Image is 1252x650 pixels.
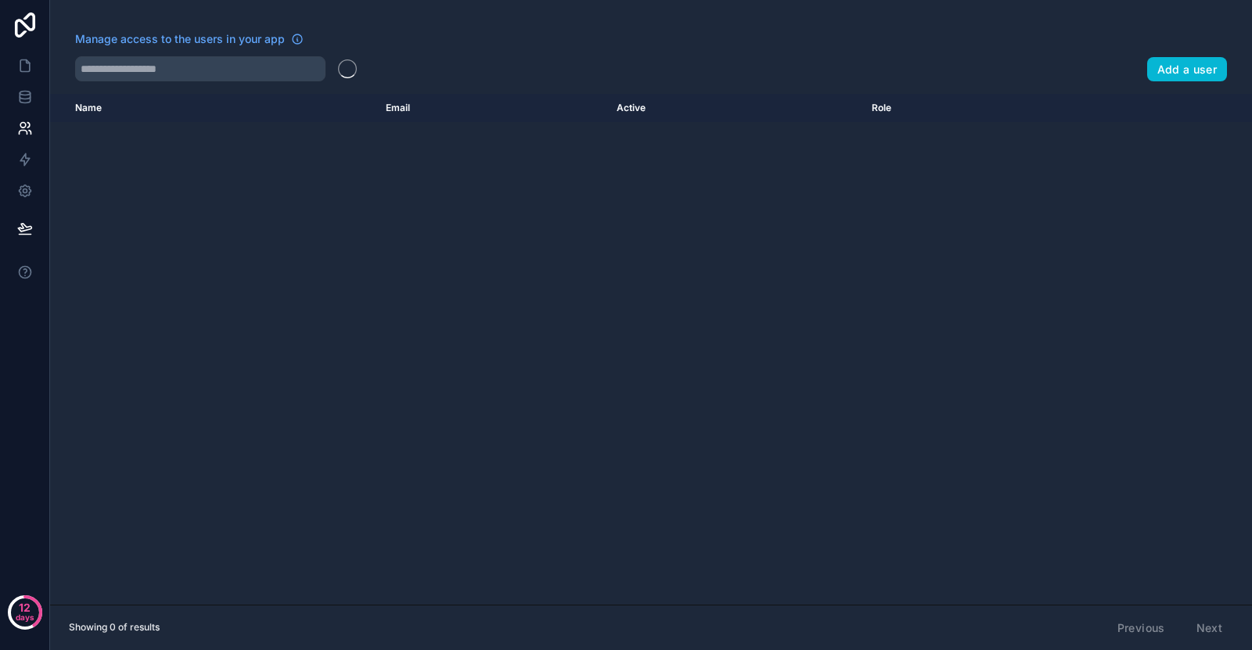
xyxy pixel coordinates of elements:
[50,94,1252,605] div: scrollable content
[376,94,606,122] th: Email
[75,31,285,47] span: Manage access to the users in your app
[50,94,376,122] th: Name
[75,31,304,47] a: Manage access to the users in your app
[69,621,160,634] span: Showing 0 of results
[607,94,862,122] th: Active
[1147,57,1228,82] button: Add a user
[16,606,34,628] p: days
[862,94,1067,122] th: Role
[19,600,31,616] p: 12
